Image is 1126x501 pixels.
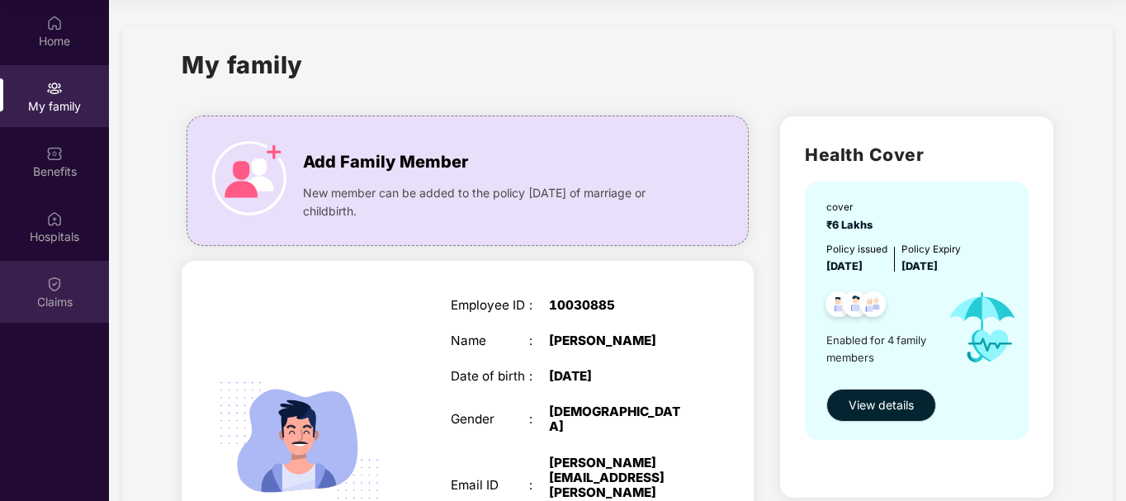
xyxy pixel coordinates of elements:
[826,389,936,422] button: View details
[46,15,63,31] img: svg+xml;base64,PHN2ZyBpZD0iSG9tZSIgeG1sbnM9Imh0dHA6Ly93d3cudzMub3JnLzIwMDAvc3ZnIiB3aWR0aD0iMjAiIG...
[826,332,934,366] span: Enabled for 4 family members
[529,333,549,348] div: :
[849,396,914,414] span: View details
[529,369,549,384] div: :
[303,149,468,175] span: Add Family Member
[826,242,887,258] div: Policy issued
[805,141,1029,168] h2: Health Cover
[451,298,530,313] div: Employee ID
[212,141,286,215] img: icon
[529,412,549,427] div: :
[46,80,63,97] img: svg+xml;base64,PHN2ZyB3aWR0aD0iMjAiIGhlaWdodD0iMjAiIHZpZXdCb3g9IjAgMCAyMCAyMCIgZmlsbD0ibm9uZSIgeG...
[182,46,303,83] h1: My family
[451,412,530,427] div: Gender
[46,276,63,292] img: svg+xml;base64,PHN2ZyBpZD0iQ2xhaW0iIHhtbG5zPSJodHRwOi8vd3d3LnczLm9yZy8yMDAwL3N2ZyIgd2lkdGg9IjIwIi...
[549,333,687,348] div: [PERSON_NAME]
[826,200,878,215] div: cover
[901,260,938,272] span: [DATE]
[451,369,530,384] div: Date of birth
[549,298,687,313] div: 10030885
[934,275,1030,380] img: icon
[835,286,876,327] img: svg+xml;base64,PHN2ZyB4bWxucz0iaHR0cDovL3d3dy53My5vcmcvMjAwMC9zdmciIHdpZHRoPSI0OC45NDMiIGhlaWdodD...
[46,145,63,162] img: svg+xml;base64,PHN2ZyBpZD0iQmVuZWZpdHMiIHhtbG5zPSJodHRwOi8vd3d3LnczLm9yZy8yMDAwL3N2ZyIgd2lkdGg9Ij...
[826,219,878,231] span: ₹6 Lakhs
[549,404,687,434] div: [DEMOGRAPHIC_DATA]
[46,210,63,227] img: svg+xml;base64,PHN2ZyBpZD0iSG9zcGl0YWxzIiB4bWxucz0iaHR0cDovL3d3dy53My5vcmcvMjAwMC9zdmciIHdpZHRoPS...
[529,478,549,493] div: :
[549,369,687,384] div: [DATE]
[303,184,686,220] span: New member can be added to the policy [DATE] of marriage or childbirth.
[818,286,859,327] img: svg+xml;base64,PHN2ZyB4bWxucz0iaHR0cDovL3d3dy53My5vcmcvMjAwMC9zdmciIHdpZHRoPSI0OC45NDMiIGhlaWdodD...
[529,298,549,313] div: :
[853,286,893,327] img: svg+xml;base64,PHN2ZyB4bWxucz0iaHR0cDovL3d3dy53My5vcmcvMjAwMC9zdmciIHdpZHRoPSI0OC45NDMiIGhlaWdodD...
[826,260,863,272] span: [DATE]
[451,333,530,348] div: Name
[901,242,961,258] div: Policy Expiry
[451,478,530,493] div: Email ID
